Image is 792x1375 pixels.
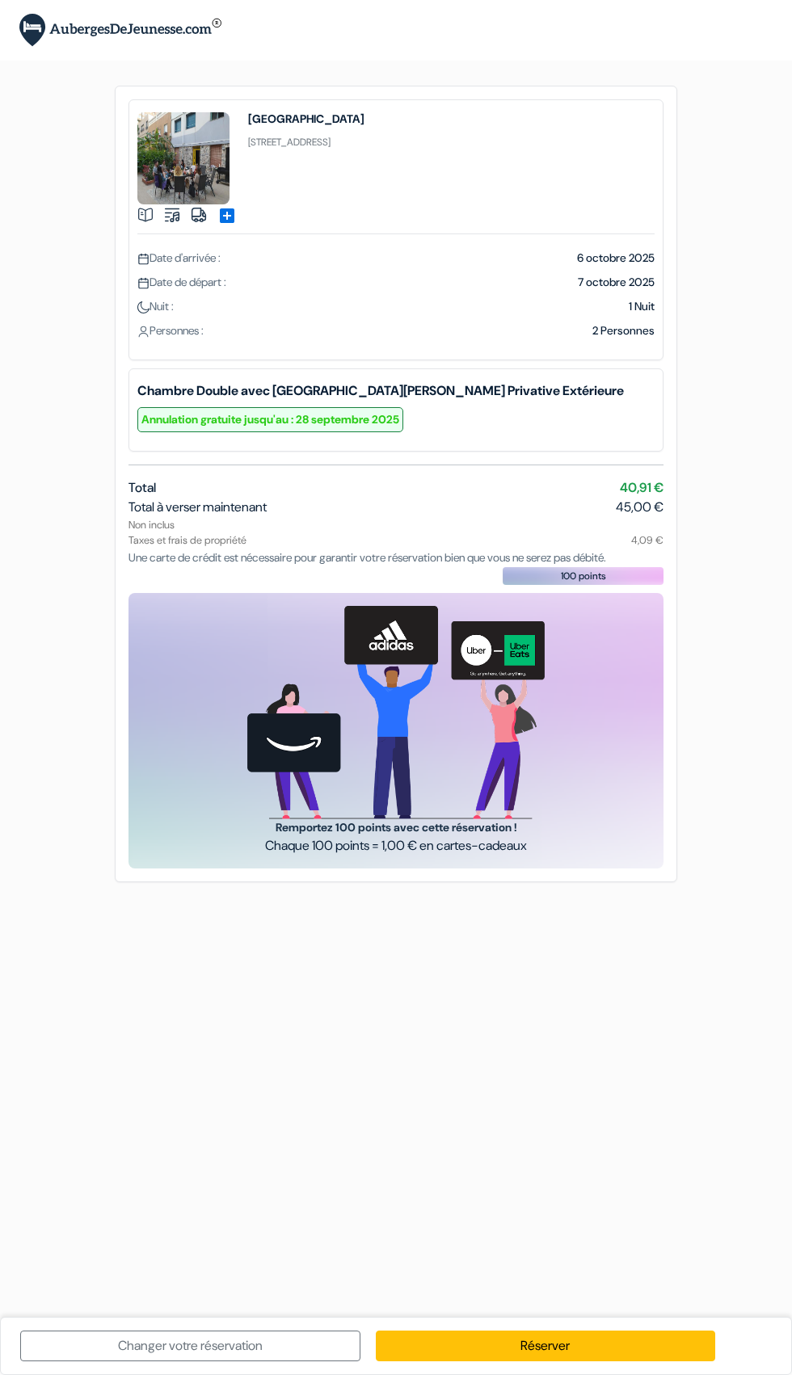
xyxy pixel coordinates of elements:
[629,299,655,313] span: 1 Nuit
[137,207,154,223] img: book.svg
[128,479,156,496] span: Total
[217,205,237,222] a: add_box
[248,112,364,125] h4: [GEOGRAPHIC_DATA]
[137,301,150,313] img: moon.svg
[247,606,545,819] img: gift_card_hero_new.png
[191,207,207,223] img: truck.svg
[376,1331,716,1361] a: Réserver
[20,1331,360,1361] a: Changer votre réservation
[592,323,655,338] span: 2 Personnes
[137,326,150,338] img: user_icon.svg
[19,14,221,47] img: AubergesDeJeunesse.com
[137,407,403,432] small: Annulation gratuite jusqu'au : 28 septembre 2025
[137,277,150,289] img: calendar.svg
[137,299,174,313] span: Nuit :
[578,275,655,289] span: 7 octobre 2025
[137,323,204,338] span: Personnes :
[577,250,655,265] span: 6 octobre 2025
[265,836,527,856] span: Chaque 100 points = 1,00 € en cartes-cadeaux
[616,498,664,517] span: 45,00 €
[631,532,664,548] span: 4,09 €
[265,819,527,836] span: Remportez 100 points avec cette réservation !
[164,207,180,223] img: music.svg
[128,517,664,548] div: Non inclus Taxes et frais de propriété
[248,136,331,149] small: [STREET_ADDRESS]
[137,275,226,289] span: Date de départ :
[137,381,655,401] b: Chambre Double avec [GEOGRAPHIC_DATA][PERSON_NAME] Privative Extérieure
[137,253,150,265] img: calendar.svg
[128,498,664,517] div: Total à verser maintenant
[128,550,606,565] span: Une carte de crédit est nécessaire pour garantir votre réservation bien que vous ne serez pas déb...
[620,478,664,498] span: 40,91 €
[137,250,221,265] span: Date d'arrivée :
[561,569,606,583] span: 100 points
[217,206,237,225] span: add_box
